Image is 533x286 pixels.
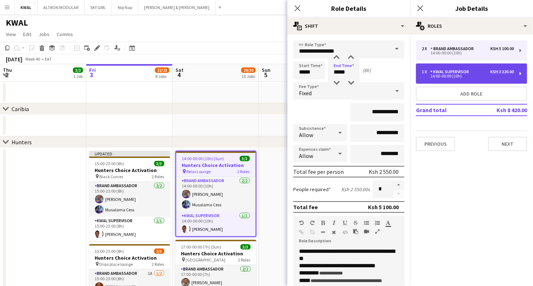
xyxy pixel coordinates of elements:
[175,250,256,257] h3: Hunters Choice Activation
[84,0,112,14] button: SKY GIRL
[299,152,313,159] span: Allow
[287,4,410,13] h3: Role Details
[299,220,304,226] button: Undo
[45,56,52,62] div: EAT
[57,31,73,38] span: Comms
[261,71,270,79] span: 5
[240,156,250,161] span: 3/3
[310,220,315,226] button: Redo
[89,182,170,217] app-card-role: Brand Ambassador2/215:00-23:00 (8h)[PERSON_NAME]Musalama Cess
[369,168,399,175] div: Ksh 2 550.00
[20,30,34,39] a: Edit
[3,67,12,73] span: Thu
[2,71,12,79] span: 2
[39,31,49,38] span: Jobs
[293,186,331,193] label: People required
[299,131,313,138] span: Allow
[88,71,96,79] span: 3
[410,17,533,35] div: Roles
[95,248,124,254] span: 15:00-23:00 (8h)
[331,220,337,226] button: Italic
[176,162,256,168] h3: Hunters Choice Activation
[238,169,250,174] span: 2 Roles
[176,212,256,236] app-card-role: KWAL SUPERVISOR1/114:00-00:00 (10h)[PERSON_NAME]
[89,67,96,73] span: Fri
[416,137,455,151] button: Previous
[112,0,138,14] button: Nip Nap
[353,229,358,234] button: Paste as plain text
[176,177,256,212] app-card-role: Brand Ambassador2/214:00-00:00 (10h)[PERSON_NAME]Musalama Cess
[73,74,83,79] div: 1 Job
[238,257,251,263] span: 2 Roles
[175,67,183,73] span: Sat
[12,105,29,113] div: Caribia
[430,69,472,74] div: KWAL SUPERVISOR
[422,69,430,74] div: 1 x
[416,87,527,101] button: Add role
[100,174,123,179] span: Black Curves
[174,71,183,79] span: 4
[488,137,527,151] button: Next
[490,69,514,74] div: Ksh 3 320.00
[89,255,170,261] h3: Hunters Choice Activation
[240,244,251,250] span: 3/3
[12,138,32,146] div: Hunters
[341,186,370,193] div: Ksh 2 550.00 x
[187,169,211,174] span: Relax Lounge
[416,104,482,116] td: Grand total
[287,17,410,35] div: Shift
[181,244,221,250] span: 17:00-00:00 (7h) (Sun)
[15,0,38,14] button: KWAL
[353,220,358,226] button: Strikethrough
[54,30,76,39] a: Comms
[393,180,404,190] button: Increase
[482,104,527,116] td: Ksh 8 420.00
[299,89,312,97] span: Fixed
[321,229,326,235] button: Horizontal Line
[375,220,380,226] button: Ordered List
[73,67,83,73] span: 3/3
[155,74,169,79] div: 8 Jobs
[241,67,256,73] span: 29/30
[368,203,399,211] div: Ksh 5 100.00
[262,67,270,73] span: Sun
[182,156,224,161] span: 14:00-00:00 (10h) (Sun)
[364,229,369,234] button: Insert video
[138,0,216,14] button: [PERSON_NAME] & [PERSON_NAME]
[342,229,347,235] button: HTML Code
[6,31,16,38] span: View
[89,151,170,157] div: Updated
[422,74,514,78] div: 14:00-00:00 (10h)
[342,220,347,226] button: Underline
[95,161,124,166] span: 15:00-23:00 (8h)
[36,30,52,39] a: Jobs
[38,0,84,14] button: ALTRON MODULAR
[331,229,337,235] button: Clear Formatting
[293,168,344,175] div: Total fee per person
[363,67,371,74] div: (8h)
[321,220,326,226] button: Bold
[242,74,255,79] div: 10 Jobs
[175,151,256,237] app-job-card: 14:00-00:00 (10h) (Sun)3/3Hunters Choice Activation Relax Lounge2 RolesBrand Ambassador2/214:00-0...
[410,4,533,13] h3: Job Details
[6,56,22,63] div: [DATE]
[152,261,164,267] span: 2 Roles
[23,31,31,38] span: Edit
[89,217,170,241] app-card-role: KWAL SUPERVISOR1/115:00-23:00 (8h)[PERSON_NAME]
[293,203,318,211] div: Total fee
[430,46,477,51] div: Brand Ambassador
[155,67,169,73] span: 22/23
[100,261,133,267] span: Drips place lounge
[364,220,369,226] button: Unordered List
[422,46,430,51] div: 2 x
[152,174,164,179] span: 2 Roles
[154,161,164,166] span: 3/3
[186,257,226,263] span: [GEOGRAPHIC_DATA]
[490,46,514,51] div: Ksh 5 100.00
[422,51,514,55] div: 14:00-00:00 (10h)
[89,151,170,241] app-job-card: Updated15:00-23:00 (8h)3/3Hunters Choice Activation Black Curves2 RolesBrand Ambassador2/215:00-2...
[375,229,380,234] button: Fullscreen
[3,30,19,39] a: View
